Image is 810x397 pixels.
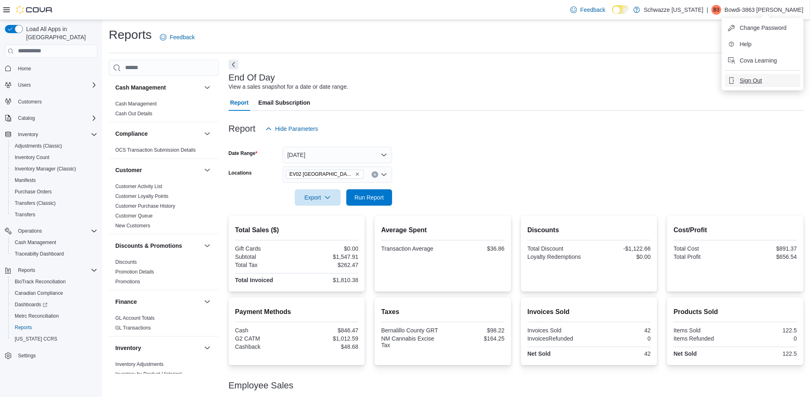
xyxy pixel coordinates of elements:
div: $164.25 [444,335,505,342]
div: Invoices Sold [527,327,588,334]
span: [US_STATE] CCRS [15,336,57,342]
span: Operations [18,228,42,234]
span: Metrc Reconciliation [11,311,97,321]
button: Finance [202,297,212,307]
button: Inventory [2,129,101,140]
a: Inventory Count [11,153,53,162]
button: Remove EV02 Far NE Heights from selection in this group [355,172,360,177]
span: Inventory Manager (Classic) [11,164,97,174]
span: Load All Apps in [GEOGRAPHIC_DATA] [23,25,97,41]
button: Catalog [15,113,38,123]
h3: Employee Sales [229,381,294,390]
button: [US_STATE] CCRS [8,333,101,345]
a: Customer Purchase History [115,203,175,209]
h3: Compliance [115,130,148,138]
div: Cash Management [109,99,219,122]
button: Compliance [115,130,201,138]
a: Customer Activity List [115,184,162,189]
a: Adjustments (Classic) [11,141,65,151]
button: Operations [2,225,101,237]
div: 42 [591,327,651,334]
a: Feedback [567,2,608,18]
div: $262.47 [298,262,359,268]
a: Dashboards [11,300,51,310]
span: Transfers (Classic) [15,200,56,206]
span: Change Password [740,24,786,32]
a: Customers [15,97,45,107]
button: Home [2,63,101,74]
div: G2 CATM [235,335,295,342]
button: Reports [8,322,101,333]
span: Dashboards [11,300,97,310]
div: Total Tax [235,262,295,268]
a: GL Account Totals [115,315,155,321]
span: Promotion Details [115,269,154,275]
button: BioTrack Reconciliation [8,276,101,287]
span: Settings [18,352,36,359]
div: $891.37 [737,245,797,252]
div: Gift Cards [235,245,295,252]
h2: Cost/Profit [673,225,797,235]
button: Canadian Compliance [8,287,101,299]
p: Bowdi-3863 [PERSON_NAME] [725,5,803,15]
button: Open list of options [381,171,387,178]
span: Inventory Manager (Classic) [15,166,76,172]
div: Subtotal [235,253,295,260]
span: Inventory Count [15,154,49,161]
button: Users [15,80,34,90]
span: EV02 [GEOGRAPHIC_DATA] [289,170,353,178]
button: Discounts & Promotions [202,241,212,251]
span: Reports [15,324,32,331]
span: Inventory Adjustments [115,361,164,368]
label: Locations [229,170,252,176]
button: Transfers [8,209,101,220]
div: Items Refunded [673,335,734,342]
button: Discounts & Promotions [115,242,201,250]
div: View a sales snapshot for a date or date range. [229,83,348,91]
button: Export [295,189,341,206]
span: Transfers (Classic) [11,198,97,208]
span: Operations [15,226,97,236]
span: Purchase Orders [15,188,52,195]
img: Cova [16,6,53,14]
span: B3 [714,5,720,15]
label: Date Range [229,150,258,157]
span: Purchase Orders [11,187,97,197]
span: Report [230,94,249,111]
a: Inventory Manager (Classic) [11,164,79,174]
span: Cash Management [115,101,157,107]
a: Transfers [11,210,38,220]
span: Settings [15,350,97,361]
div: InvoicesRefunded [527,335,588,342]
span: New Customers [115,222,150,229]
button: Operations [15,226,45,236]
div: $36.86 [444,245,505,252]
p: | [707,5,708,15]
div: $1,810.38 [298,277,359,283]
button: Cash Management [8,237,101,248]
button: [DATE] [283,147,392,163]
span: Catalog [18,115,35,121]
h3: Discounts & Promotions [115,242,182,250]
button: Manifests [8,175,101,186]
div: $48.68 [298,343,359,350]
span: Reports [18,267,35,274]
a: Home [15,64,34,74]
button: Cova Learning [725,54,800,67]
button: Inventory Count [8,152,101,163]
div: 122.5 [737,327,797,334]
span: Customers [18,99,42,105]
strong: Net Sold [527,350,551,357]
h3: Customer [115,166,142,174]
span: Traceabilty Dashboard [11,249,97,259]
div: 42 [591,350,651,357]
p: Schwazze [US_STATE] [644,5,704,15]
h3: Cash Management [115,83,166,92]
span: Feedback [580,6,605,14]
span: Transfers [15,211,35,218]
span: Canadian Compliance [15,290,63,296]
span: Customers [15,96,97,107]
div: -$1,122.66 [591,245,651,252]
